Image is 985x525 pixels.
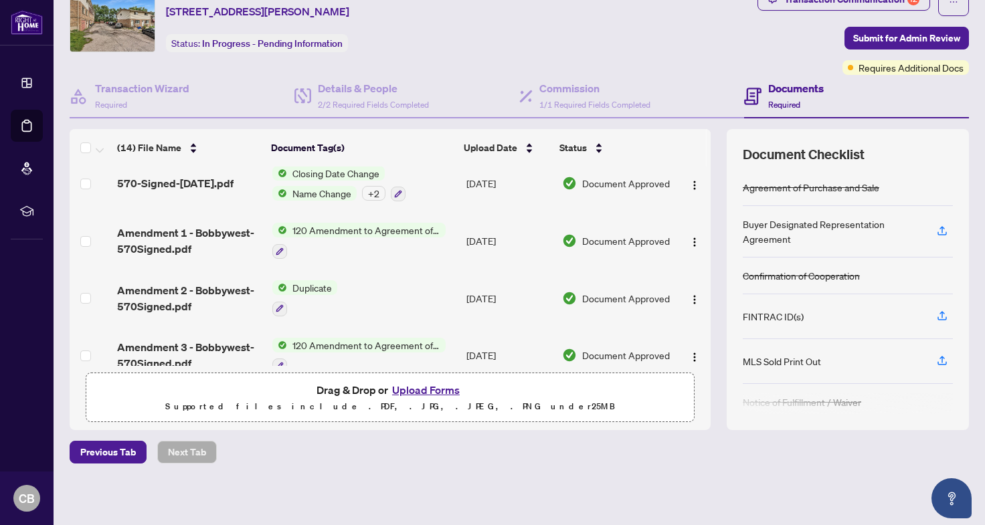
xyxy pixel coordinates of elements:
[287,186,357,201] span: Name Change
[117,339,262,371] span: Amendment 3 - Bobbywest-570Signed.pdf
[554,129,673,167] th: Status
[684,173,705,194] button: Logo
[931,478,972,518] button: Open asap
[202,37,343,49] span: In Progress - Pending Information
[117,175,234,191] span: 570-Signed-[DATE].pdf
[317,381,464,399] span: Drag & Drop or
[743,145,865,164] span: Document Checklist
[768,80,824,96] h4: Documents
[272,166,287,181] img: Status Icon
[743,180,879,195] div: Agreement of Purchase and Sale
[562,291,577,306] img: Document Status
[689,180,700,191] img: Logo
[272,186,287,201] img: Status Icon
[743,354,821,369] div: MLS Sold Print Out
[562,233,577,248] img: Document Status
[461,270,557,327] td: [DATE]
[94,399,686,415] p: Supported files include .PDF, .JPG, .JPEG, .PNG under 25 MB
[844,27,969,49] button: Submit for Admin Review
[272,223,287,237] img: Status Icon
[11,10,43,35] img: logo
[689,237,700,247] img: Logo
[287,338,446,352] span: 120 Amendment to Agreement of Purchase and Sale
[95,80,189,96] h4: Transaction Wizard
[684,344,705,366] button: Logo
[318,100,429,110] span: 2/2 Required Fields Completed
[539,100,650,110] span: 1/1 Required Fields Completed
[112,129,266,167] th: (14) File Name
[743,309,804,324] div: FINTRAC ID(s)
[464,140,517,155] span: Upload Date
[582,233,670,248] span: Document Approved
[95,100,127,110] span: Required
[562,176,577,191] img: Document Status
[166,3,349,19] span: [STREET_ADDRESS][PERSON_NAME]
[689,352,700,362] img: Logo
[318,80,429,96] h4: Details & People
[458,129,553,167] th: Upload Date
[287,280,337,295] span: Duplicate
[272,338,287,352] img: Status Icon
[70,441,147,463] button: Previous Tab
[853,27,960,49] span: Submit for Admin Review
[287,223,446,237] span: 120 Amendment to Agreement of Purchase and Sale
[461,155,557,213] td: [DATE]
[86,373,694,423] span: Drag & Drop orUpload FormsSupported files include .PDF, .JPG, .JPEG, .PNG under25MB
[768,100,800,110] span: Required
[117,225,262,257] span: Amendment 1 - Bobbywest-570Signed.pdf
[80,441,136,463] span: Previous Tab
[166,34,348,52] div: Status:
[684,230,705,251] button: Logo
[559,140,587,155] span: Status
[272,280,337,316] button: Status IconDuplicate
[684,288,705,309] button: Logo
[582,176,670,191] span: Document Approved
[582,348,670,362] span: Document Approved
[461,212,557,270] td: [DATE]
[19,489,35,508] span: CB
[272,338,446,374] button: Status Icon120 Amendment to Agreement of Purchase and Sale
[287,166,385,181] span: Closing Date Change
[272,166,406,202] button: Status IconClosing Date ChangeStatus IconName Change+2
[157,441,217,463] button: Next Tab
[117,140,181,155] span: (14) File Name
[117,282,262,314] span: Amendment 2 - Bobbywest-570Signed.pdf
[272,223,446,259] button: Status Icon120 Amendment to Agreement of Purchase and Sale
[266,129,458,167] th: Document Tag(s)
[461,327,557,385] td: [DATE]
[582,291,670,306] span: Document Approved
[272,280,287,295] img: Status Icon
[743,217,921,246] div: Buyer Designated Representation Agreement
[859,60,964,75] span: Requires Additional Docs
[689,294,700,305] img: Logo
[743,268,860,283] div: Confirmation of Cooperation
[362,186,385,201] div: + 2
[388,381,464,399] button: Upload Forms
[562,348,577,362] img: Document Status
[539,80,650,96] h4: Commission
